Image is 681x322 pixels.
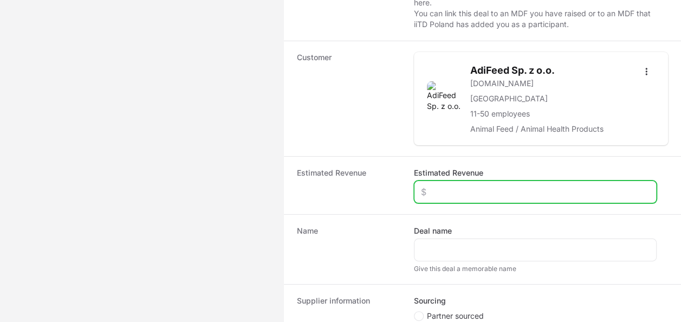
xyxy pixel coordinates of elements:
[421,185,650,198] input: $
[297,226,401,273] dt: Name
[297,168,401,203] dt: Estimated Revenue
[470,63,604,78] h2: AdiFeed Sp. z o.o.
[427,81,462,116] img: AdiFeed Sp. z o.o.
[297,52,401,145] dt: Customer
[470,108,604,119] p: 11-50 employees
[414,265,657,273] div: Give this deal a memorable name
[414,168,483,178] label: Estimated Revenue
[414,226,452,236] label: Deal name
[470,78,604,89] a: [DOMAIN_NAME]
[470,124,604,134] p: Animal Feed / Animal Health Products
[470,93,604,104] p: [GEOGRAPHIC_DATA]
[638,63,655,80] button: Open options
[427,311,484,321] span: Partner sourced
[414,295,446,306] legend: Sourcing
